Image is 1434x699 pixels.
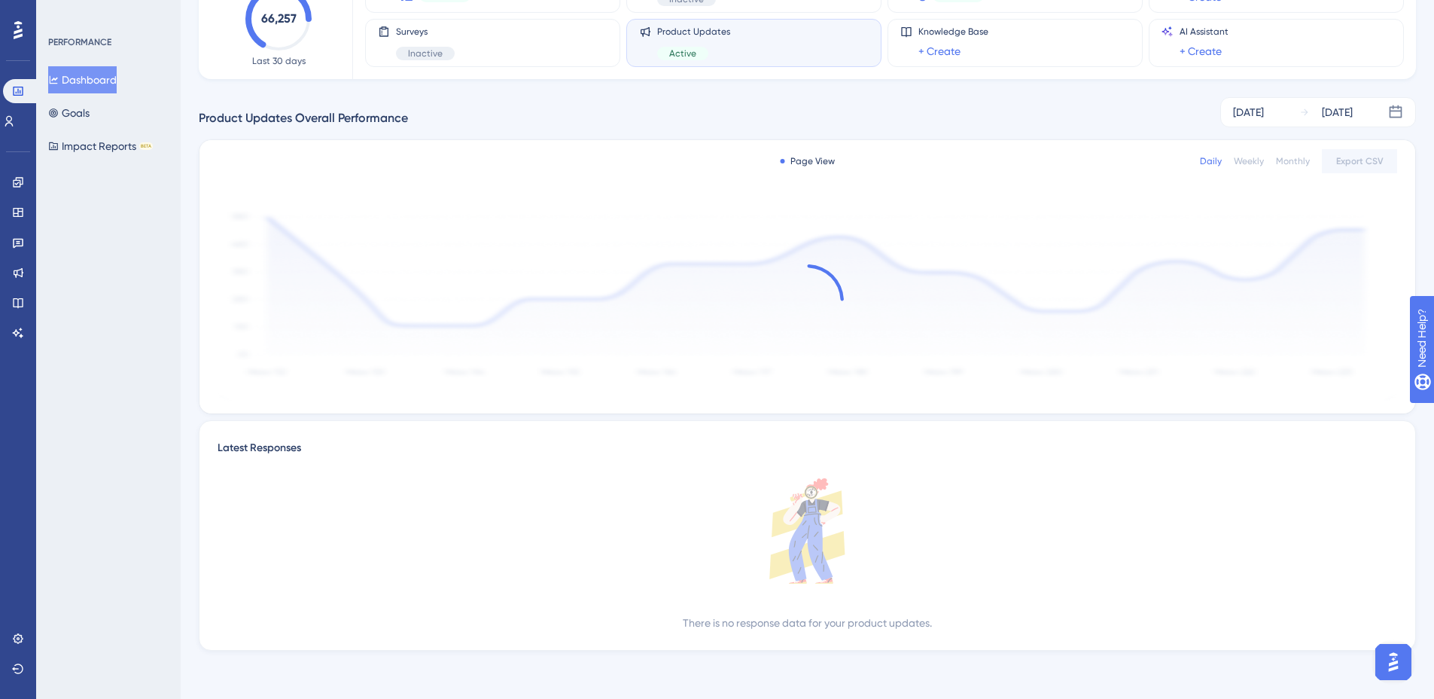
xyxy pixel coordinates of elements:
[1234,155,1264,167] div: Weekly
[396,26,455,38] span: Surveys
[252,55,306,67] span: Last 30 days
[1322,149,1397,173] button: Export CSV
[408,47,443,60] span: Inactive
[1336,155,1384,167] span: Export CSV
[1233,103,1264,121] div: [DATE]
[683,614,932,632] div: There is no response data for your product updates.
[657,26,730,38] span: Product Updates
[780,155,835,167] div: Page View
[261,11,297,26] text: 66,257
[1180,26,1228,38] span: AI Assistant
[218,439,301,466] span: Latest Responses
[199,109,408,127] span: Product Updates Overall Performance
[35,4,94,22] span: Need Help?
[669,47,696,60] span: Active
[918,42,961,60] a: + Create
[918,26,988,38] span: Knowledge Base
[48,99,90,127] button: Goals
[1276,155,1310,167] div: Monthly
[139,142,153,150] div: BETA
[1322,103,1353,121] div: [DATE]
[1200,155,1222,167] div: Daily
[48,133,153,160] button: Impact ReportsBETA
[48,66,117,93] button: Dashboard
[1180,42,1222,60] a: + Create
[1371,639,1416,685] iframe: UserGuiding AI Assistant Launcher
[48,36,111,48] div: PERFORMANCE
